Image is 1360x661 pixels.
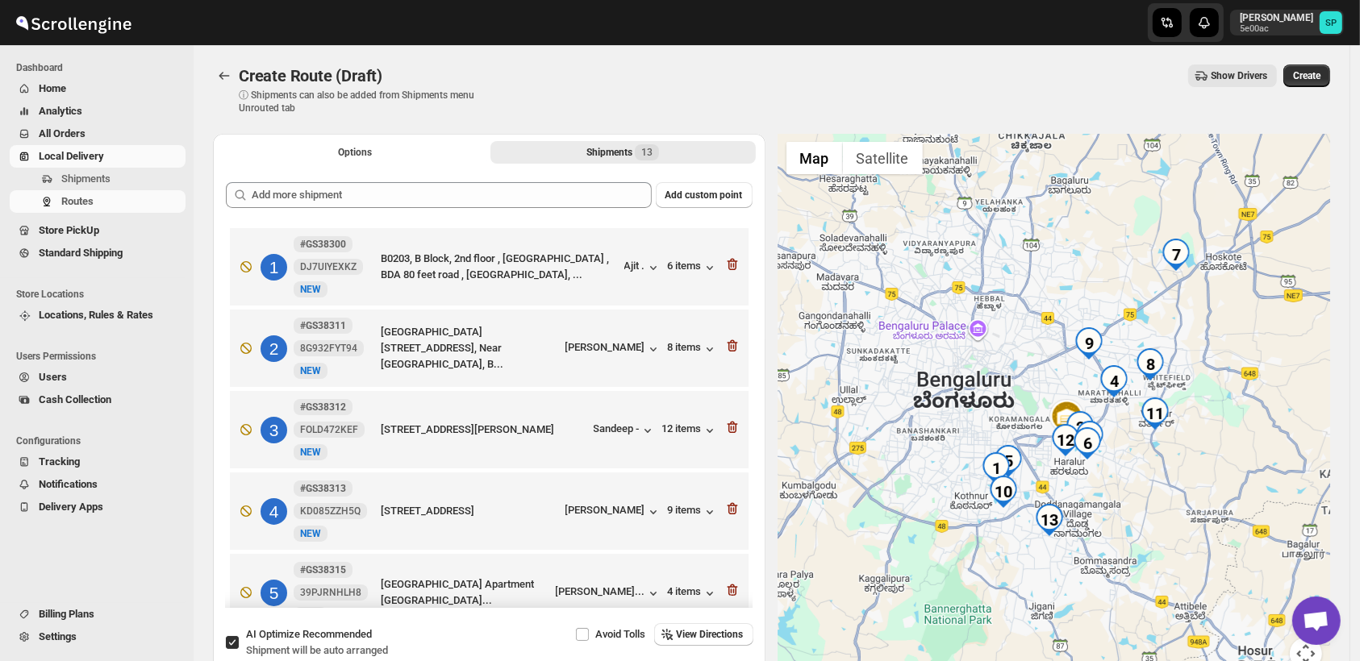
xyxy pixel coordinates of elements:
[1240,11,1313,24] p: [PERSON_NAME]
[556,585,661,601] button: [PERSON_NAME]...
[1074,421,1106,453] div: 3
[1240,24,1313,34] p: 5e00ac
[10,100,186,123] button: Analytics
[261,335,287,362] div: 2
[1160,239,1192,271] div: 7
[10,168,186,190] button: Shipments
[10,496,186,518] button: Delivery Apps
[381,251,618,283] div: B0203, B Block, 2nd floor , [GEOGRAPHIC_DATA] , BDA 80 feet road , [GEOGRAPHIC_DATA], ...
[16,288,186,301] span: Store Locations
[300,365,321,376] span: NEW
[10,123,186,145] button: All Orders
[1283,64,1330,87] button: Create
[10,366,186,389] button: Users
[10,190,186,213] button: Routes
[16,434,186,447] span: Configurations
[39,82,66,94] span: Home
[1211,69,1267,82] span: Show Drivers
[39,127,86,139] span: All Orders
[1292,597,1341,645] div: Open chat
[381,576,549,609] div: [GEOGRAPHIC_DATA] Apartment [GEOGRAPHIC_DATA]...
[300,284,321,295] span: NEW
[10,626,186,648] button: Settings
[300,505,361,518] span: KD085ZZH5Q
[302,628,372,640] span: Recommended
[556,585,645,597] div: [PERSON_NAME]...
[654,623,753,646] button: View Directions
[300,564,346,576] b: #GS38315
[1188,64,1277,87] button: Show Drivers
[1049,424,1082,456] div: 12
[1098,365,1130,397] div: 4
[300,320,346,331] b: #GS38311
[39,393,111,405] span: Cash Collection
[10,473,186,496] button: Notifications
[1064,411,1096,443] div: 2
[786,142,843,174] button: Show street map
[213,169,766,614] div: Selected Shipments
[338,146,372,159] span: Options
[10,451,186,473] button: Tracking
[39,224,99,236] span: Store PickUp
[10,304,186,326] button: Locations, Rules & Rates
[641,146,653,159] span: 13
[381,324,559,372] div: [GEOGRAPHIC_DATA][STREET_ADDRESS], Near [GEOGRAPHIC_DATA], B...
[300,586,361,599] span: 39PJRNHLH8
[39,608,94,620] span: Billing Plans
[39,455,80,468] span: Tracking
[490,141,755,164] button: Selected Shipments
[16,61,186,74] span: Dashboard
[261,498,287,525] div: 4
[1139,397,1171,430] div: 11
[16,350,186,363] span: Users Permissions
[1320,11,1342,34] span: Sulakshana Pundle
[39,478,98,490] span: Notifications
[565,341,661,357] button: [PERSON_NAME]
[1325,18,1337,28] text: SP
[39,501,103,513] span: Delivery Apps
[300,260,357,273] span: DJ7UIYEXKZ
[300,423,358,436] span: FOLD472KEF
[39,371,67,383] span: Users
[668,341,718,357] button: 8 items
[624,260,661,276] button: Ajit .
[1033,504,1066,536] div: 13
[246,644,388,656] span: Shipment will be auto arranged
[300,447,321,458] span: NEW
[662,422,718,439] button: 12 items
[39,309,153,321] span: Locations, Rules & Rates
[261,580,287,606] div: 5
[261,417,287,443] div: 3
[39,150,104,162] span: Local Delivery
[656,182,753,208] button: Add custom point
[381,503,559,519] div: [STREET_ADDRESS]
[594,422,656,439] button: Sandeep -
[987,476,1020,508] div: 10
[300,528,321,539] span: NEW
[10,77,186,100] button: Home
[1134,348,1166,380] div: 8
[223,141,487,164] button: All Route Options
[300,342,357,355] span: 8G932FYT94
[61,173,111,185] span: Shipments
[980,452,1012,484] div: 1
[300,483,346,494] b: #GS38313
[565,504,661,520] button: [PERSON_NAME]
[39,247,123,259] span: Standard Shipping
[1073,327,1105,360] div: 9
[668,585,718,601] button: 4 items
[843,142,923,174] button: Show satellite imagery
[61,195,94,207] span: Routes
[677,628,744,641] span: View Directions
[13,2,134,43] img: ScrollEngine
[10,389,186,411] button: Cash Collection
[1071,427,1103,459] div: 6
[300,239,346,250] b: #GS38300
